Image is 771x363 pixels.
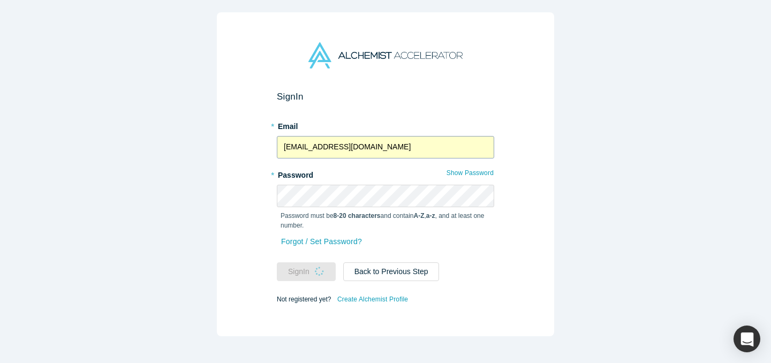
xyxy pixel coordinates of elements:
[281,232,362,251] a: Forgot / Set Password?
[446,166,494,180] button: Show Password
[414,212,425,220] strong: A-Z
[281,211,490,230] p: Password must be and contain , , and at least one number.
[343,262,440,281] button: Back to Previous Step
[308,42,463,69] img: Alchemist Accelerator Logo
[337,292,409,306] a: Create Alchemist Profile
[277,295,331,303] span: Not registered yet?
[334,212,381,220] strong: 8-20 characters
[277,262,336,281] button: SignIn
[426,212,435,220] strong: a-z
[277,91,494,102] h2: Sign In
[277,166,494,181] label: Password
[277,117,494,132] label: Email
